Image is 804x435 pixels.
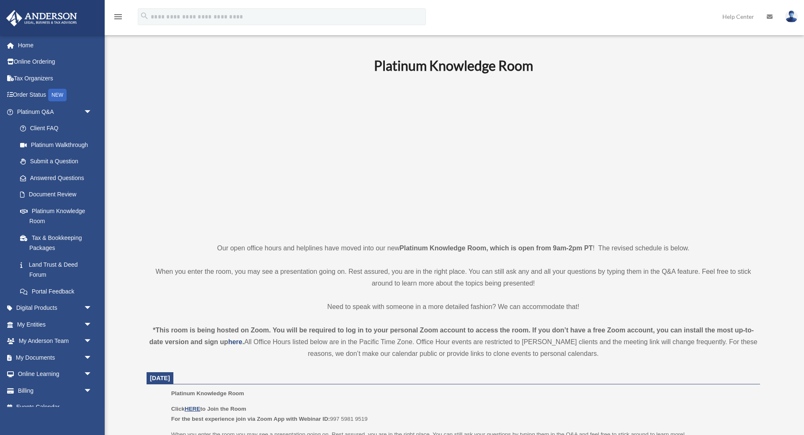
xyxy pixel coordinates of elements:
a: Platinum Knowledge Room [12,203,100,229]
div: All Office Hours listed below are in the Pacific Time Zone. Office Hour events are restricted to ... [147,324,760,360]
a: Platinum Q&Aarrow_drop_down [6,103,105,120]
span: Platinum Knowledge Room [171,390,244,396]
img: Anderson Advisors Platinum Portal [4,10,80,26]
strong: Platinum Knowledge Room, which is open from 9am-2pm PT [399,245,593,252]
span: arrow_drop_down [84,382,100,399]
img: User Pic [785,10,798,23]
a: Answered Questions [12,170,105,186]
a: Tax & Bookkeeping Packages [12,229,105,256]
p: Need to speak with someone in a more detailed fashion? We can accommodate that! [147,301,760,313]
strong: *This room is being hosted on Zoom. You will be required to log in to your personal Zoom account ... [149,327,754,345]
a: Platinum Walkthrough [12,136,105,153]
div: NEW [48,89,67,101]
a: My Documentsarrow_drop_down [6,349,105,366]
a: Order StatusNEW [6,87,105,104]
a: Online Learningarrow_drop_down [6,366,105,383]
a: Portal Feedback [12,283,105,300]
span: arrow_drop_down [84,103,100,121]
span: arrow_drop_down [84,316,100,333]
span: arrow_drop_down [84,366,100,383]
i: search [140,11,149,21]
a: HERE [185,406,200,412]
b: Platinum Knowledge Room [374,57,533,74]
a: here [228,338,242,345]
a: Land Trust & Deed Forum [12,256,105,283]
a: menu [113,15,123,22]
a: Home [6,37,105,54]
span: [DATE] [150,375,170,381]
a: Client FAQ [12,120,105,137]
b: For the best experience join via Zoom App with Webinar ID: [171,416,330,422]
p: 997 5981 9519 [171,404,754,424]
strong: . [242,338,244,345]
a: My Entitiesarrow_drop_down [6,316,105,333]
a: My Anderson Teamarrow_drop_down [6,333,105,350]
p: Our open office hours and helplines have moved into our new ! The revised schedule is below. [147,242,760,254]
a: Digital Productsarrow_drop_down [6,300,105,317]
span: arrow_drop_down [84,333,100,350]
a: Events Calendar [6,399,105,416]
a: Submit a Question [12,153,105,170]
span: arrow_drop_down [84,300,100,317]
b: Click to Join the Room [171,406,246,412]
a: Billingarrow_drop_down [6,382,105,399]
span: arrow_drop_down [84,349,100,366]
a: Document Review [12,186,105,203]
p: When you enter the room, you may see a presentation going on. Rest assured, you are in the right ... [147,266,760,289]
a: Online Ordering [6,54,105,70]
iframe: 231110_Toby_KnowledgeRoom [328,85,579,227]
a: Tax Organizers [6,70,105,87]
i: menu [113,12,123,22]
